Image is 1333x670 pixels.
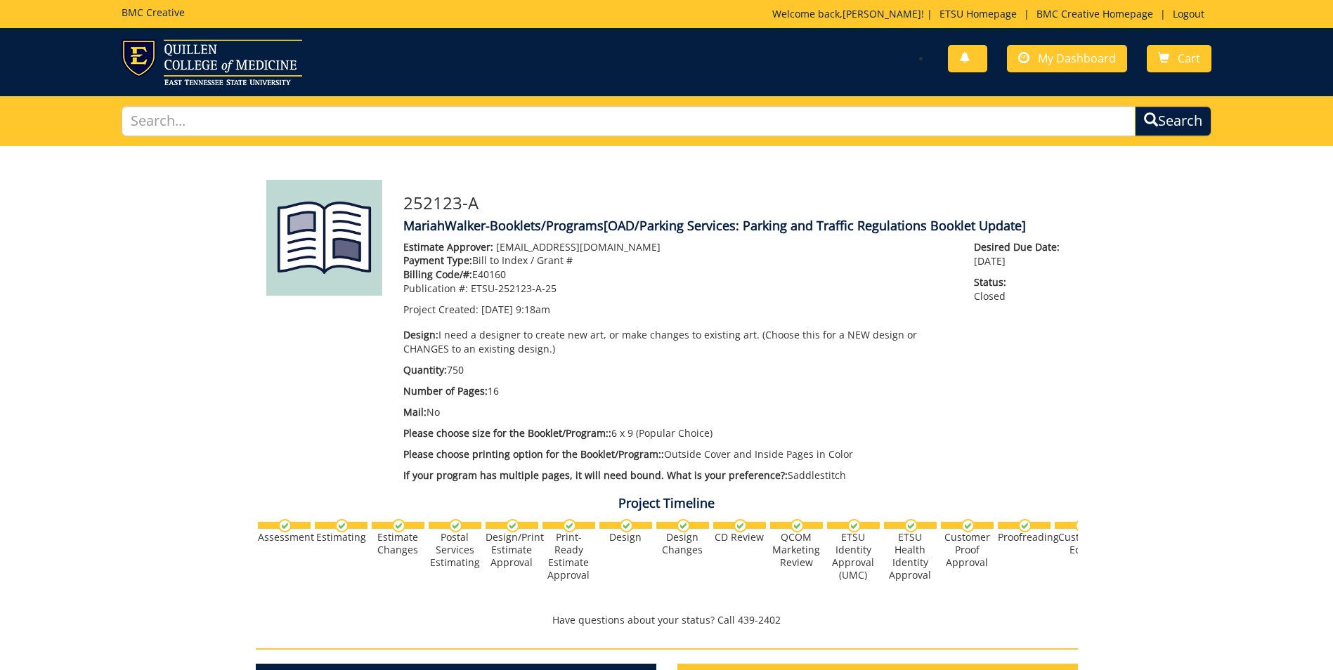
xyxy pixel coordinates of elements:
span: My Dashboard [1038,51,1116,66]
img: checkmark [961,519,975,532]
p: [DATE] [974,240,1067,268]
button: Search [1135,106,1211,136]
img: checkmark [1018,519,1032,532]
span: If your program has multiple pages, it will need bound. What is your preference?: [403,468,788,482]
div: Postal Services Estimating [429,531,481,569]
p: E40160 [403,268,954,282]
h4: Project Timeline [256,497,1078,511]
a: BMC Creative Homepage [1029,7,1160,20]
span: Quantity: [403,363,447,376]
span: Project Created: [403,303,479,316]
p: Outside Cover and Inside Pages in Color [403,447,954,461]
div: QCOM Marketing Review [770,531,823,569]
img: checkmark [734,519,747,532]
span: Design: [403,328,438,341]
span: Status: [974,275,1067,289]
div: Print-Ready Estimate Approval [542,531,595,582]
div: Design Changes [656,531,709,556]
img: checkmark [620,519,633,532]
img: checkmark [904,519,918,532]
div: ETSU Health Identity Approval [884,531,937,582]
a: My Dashboard [1007,45,1127,72]
p: 16 [403,384,954,398]
p: [EMAIL_ADDRESS][DOMAIN_NAME] [403,240,954,254]
div: Estimating [315,531,368,544]
span: Cart [1178,51,1200,66]
p: Bill to Index / Grant # [403,254,954,268]
span: Mail: [403,405,427,419]
div: Proofreading [998,531,1051,544]
p: No [403,405,954,419]
img: ETSU logo [122,39,302,85]
a: Cart [1147,45,1211,72]
p: 6 x 9 (Popular Choice) [403,426,954,440]
p: 750 [403,363,954,377]
span: Publication #: [403,282,468,295]
span: [DATE] 9:18am [481,303,550,316]
div: Assessment [258,531,311,544]
p: I need a designer to create new art, or make changes to existing art. (Choose this for a NEW desi... [403,328,954,356]
img: checkmark [847,519,861,532]
p: Saddlestitch [403,468,954,482]
a: [PERSON_NAME] [843,7,921,20]
div: Design/Print Estimate Approval [486,531,538,569]
div: Customer Edits [1055,531,1107,556]
input: Search... [122,106,1136,136]
img: checkmark [506,519,519,532]
div: Design [599,531,652,544]
div: Customer Proof Approval [941,531,994,569]
p: Have questions about your status? Call 439-2402 [256,613,1078,627]
img: checkmark [335,519,349,532]
div: ETSU Identity Approval (UMC) [827,531,880,582]
a: ETSU Homepage [932,7,1024,20]
a: Logout [1166,7,1211,20]
img: checkmark [392,519,405,532]
img: checkmark [1075,519,1088,532]
span: Payment Type: [403,254,472,267]
img: checkmark [278,519,292,532]
h5: BMC Creative [122,7,185,18]
img: checkmark [563,519,576,532]
div: CD Review [713,531,766,544]
span: Estimate Approver: [403,240,493,254]
img: checkmark [449,519,462,532]
div: Estimate Changes [372,531,424,556]
span: Please choose size for the Booklet/Program:: [403,426,611,440]
span: Desired Due Date: [974,240,1067,254]
span: Number of Pages: [403,384,488,398]
p: Closed [974,275,1067,303]
img: checkmark [791,519,804,532]
h4: MariahWalker-Booklets/Programs [403,219,1067,233]
span: Please choose printing option for the Booklet/Program:: [403,447,664,461]
span: Billing Code/#: [403,268,472,281]
img: checkmark [677,519,690,532]
span: ETSU-252123-A-25 [471,282,557,295]
h3: 252123-A [403,194,1067,212]
img: Product featured image [266,180,382,296]
p: Welcome back, ! | | | [772,7,1211,21]
span: [OAD/Parking Services: Parking and Traffic Regulations Booklet Update] [604,217,1026,234]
